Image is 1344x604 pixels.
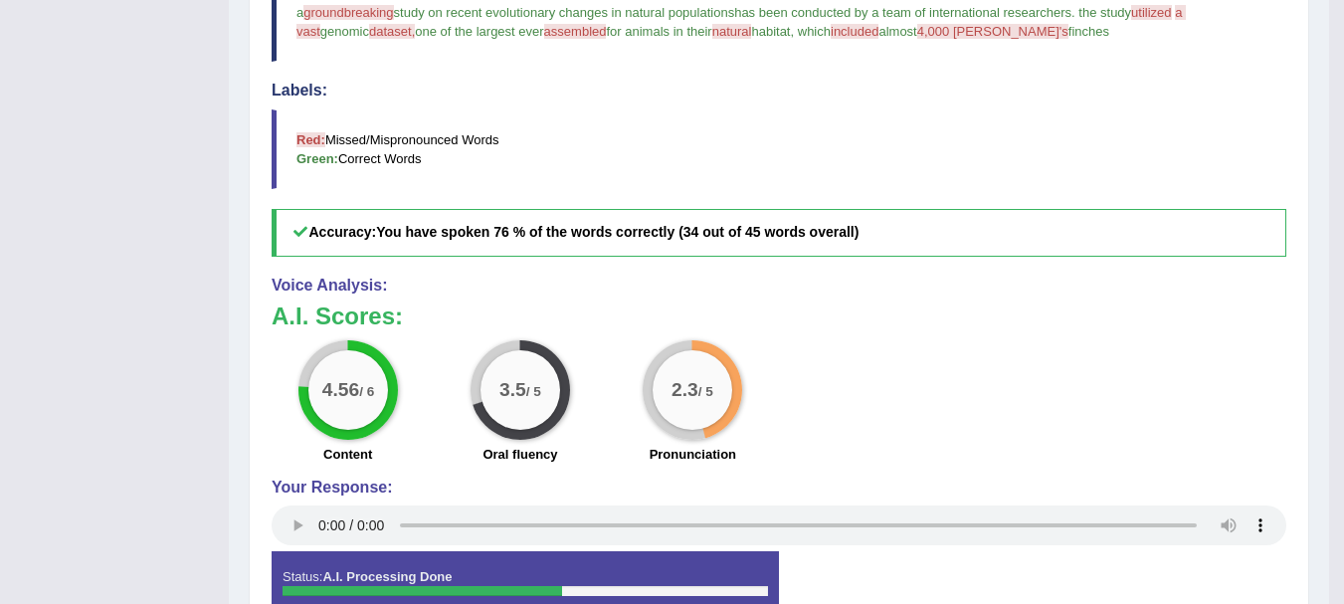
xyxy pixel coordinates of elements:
small: / 5 [526,384,541,399]
h4: Labels: [272,82,1286,100]
span: included [831,24,878,39]
label: Content [323,445,372,464]
span: habitat [751,24,790,39]
small: / 6 [359,384,374,399]
b: You have spoken 76 % of the words correctly (34 out of 45 words overall) [376,224,859,240]
big: 4.56 [321,378,358,400]
span: has been conducted by a team of international researchers [734,5,1071,20]
big: 3.5 [499,378,526,400]
h5: Accuracy: [272,209,1286,256]
span: , [791,24,795,39]
h4: Your Response: [272,479,1286,497]
span: 4,000 [PERSON_NAME]'s [917,24,1068,39]
span: groundbreaking [303,5,393,20]
span: dataset, [369,24,415,39]
span: assembled [544,24,607,39]
span: for animals in their [606,24,711,39]
b: Green: [296,151,338,166]
blockquote: Missed/Mispronounced Words Correct Words [272,109,1286,189]
span: utilized [1131,5,1171,20]
span: one of the largest ever [415,24,543,39]
big: 2.3 [672,378,698,400]
span: almost [878,24,916,39]
h4: Voice Analysis: [272,277,1286,295]
small: / 5 [698,384,713,399]
span: . [1071,5,1075,20]
span: a [296,5,303,20]
b: Red: [296,132,325,147]
label: Oral fluency [482,445,557,464]
span: natural [712,24,752,39]
strong: A.I. Processing Done [322,569,452,584]
span: finches [1068,24,1109,39]
span: which [798,24,831,39]
b: A.I. Scores: [272,302,403,329]
label: Pronunciation [650,445,736,464]
span: the study [1078,5,1131,20]
span: study on recent evolutionary changes in natural populations [394,5,735,20]
span: genomic [320,24,369,39]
